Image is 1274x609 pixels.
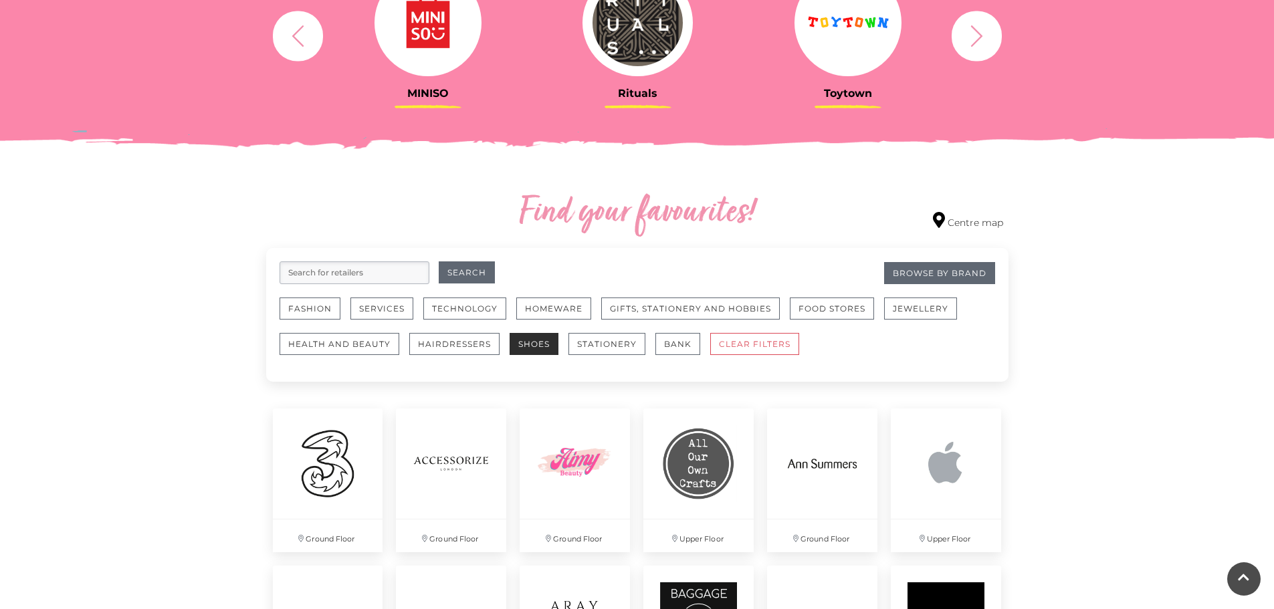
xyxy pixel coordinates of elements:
[790,297,874,320] button: Food Stores
[510,333,558,355] button: Shoes
[568,333,645,355] button: Stationery
[513,402,637,559] a: Ground Floor
[710,333,799,355] button: CLEAR FILTERS
[643,519,754,552] p: Upper Floor
[389,402,513,559] a: Ground Floor
[439,261,495,283] button: Search
[767,519,877,552] p: Ground Floor
[655,333,710,368] a: Bank
[710,333,809,368] a: CLEAR FILTERS
[753,87,943,100] h3: Toytown
[933,212,1003,230] a: Centre map
[409,333,510,368] a: Hairdressers
[423,297,516,333] a: Technology
[884,402,1008,559] a: Upper Floor
[884,297,957,320] button: Jewellery
[637,402,760,559] a: Upper Floor
[601,297,790,333] a: Gifts, Stationery and Hobbies
[350,297,413,320] button: Services
[350,297,423,333] a: Services
[884,262,995,284] a: Browse By Brand
[266,402,390,559] a: Ground Floor
[884,297,967,333] a: Jewellery
[543,87,733,100] h3: Rituals
[280,261,429,284] input: Search for retailers
[409,333,500,355] button: Hairdressers
[790,297,884,333] a: Food Stores
[280,333,399,355] button: Health and Beauty
[655,333,700,355] button: Bank
[280,297,350,333] a: Fashion
[423,297,506,320] button: Technology
[396,519,506,552] p: Ground Floor
[280,297,340,320] button: Fashion
[393,192,881,235] h2: Find your favourites!
[568,333,655,368] a: Stationery
[601,297,780,320] button: Gifts, Stationery and Hobbies
[273,519,383,552] p: Ground Floor
[520,519,630,552] p: Ground Floor
[516,297,601,333] a: Homeware
[760,402,884,559] a: Ground Floor
[510,333,568,368] a: Shoes
[333,87,523,100] h3: MINISO
[516,297,591,320] button: Homeware
[891,519,1001,552] p: Upper Floor
[280,333,409,368] a: Health and Beauty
